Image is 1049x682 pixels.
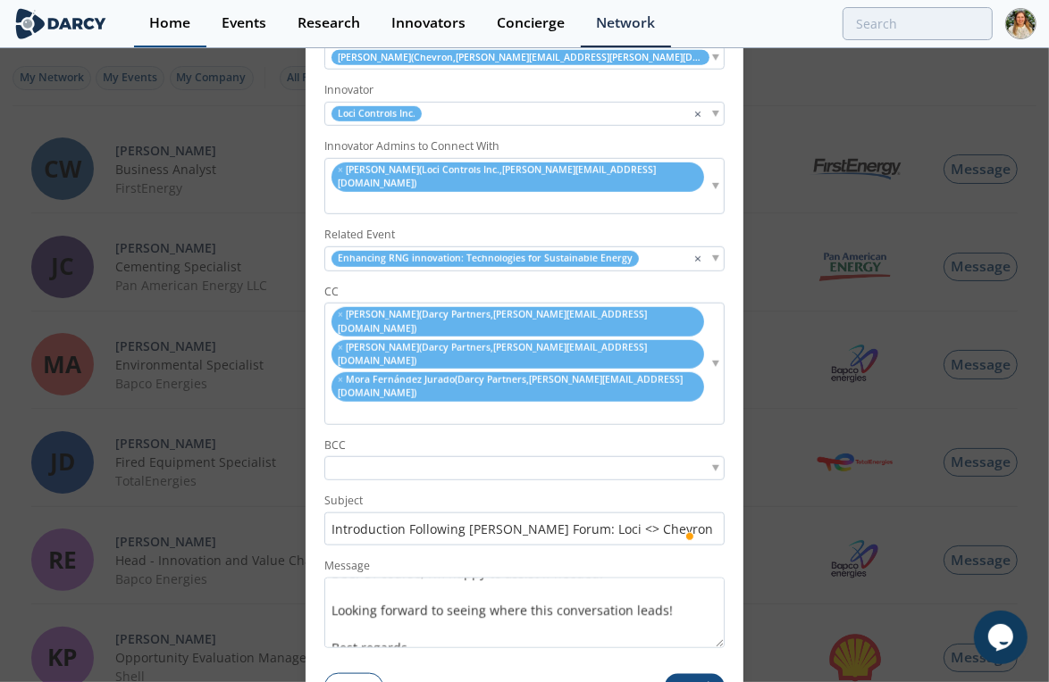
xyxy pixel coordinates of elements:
label: Message [324,558,725,574]
img: Profile [1005,8,1036,39]
span: × [694,249,701,269]
span: marelyn@darcypartners.com [338,341,647,367]
div: Enhancing RNG innovation: Technologies for Sustainable Energy × [324,246,725,270]
label: Subject [324,493,725,509]
span: michael@darcypartners.com [338,308,647,334]
div: Research [298,16,360,30]
span: remove element [338,373,343,386]
span: remove element [338,163,343,176]
label: CC [324,283,725,299]
label: Related Event [324,227,725,243]
span: remove element [338,341,343,353]
label: BCC [324,437,725,453]
span: Loci Controls Inc. [331,106,422,121]
div: remove element [PERSON_NAME](Loci Controls Inc.,[PERSON_NAME][EMAIL_ADDRESS][DOMAIN_NAME]) [324,158,725,214]
div: Home [149,16,190,30]
span: ryan.owen@chevron.com [338,51,703,64]
iframe: chat widget [974,611,1031,664]
span: × [694,104,701,124]
textarea: To enrich screen reader interactions, please activate Accessibility in Grammarly extension settings [324,578,725,648]
div: Concierge [497,16,565,30]
img: logo-wide.svg [13,8,109,39]
div: Events [222,16,266,30]
label: Innovator Admins to Connect With [324,138,725,154]
div: Innovators [391,16,466,30]
div: remove element [PERSON_NAME](Darcy Partners,[PERSON_NAME][EMAIL_ADDRESS][DOMAIN_NAME]) remove ele... [324,303,725,424]
span: Enhancing RNG innovation: Technologies for Sustainable Energy [331,251,639,266]
div: Loci Controls Inc. × [324,102,725,126]
span: remove element [338,308,343,320]
div: [PERSON_NAME](Chevron,[PERSON_NAME][EMAIL_ADDRESS][PERSON_NAME][DOMAIN_NAME]) [324,46,725,70]
span: nicole@locicontrols.com [338,163,656,189]
div: Network [596,16,655,30]
input: Advanced Search [843,7,993,40]
label: Innovator [324,82,725,98]
span: mora@darcypartners.com [338,373,683,399]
